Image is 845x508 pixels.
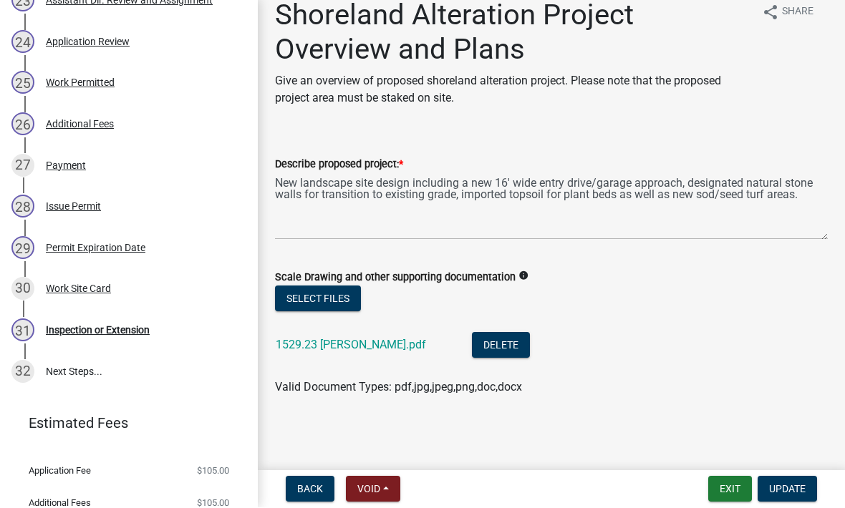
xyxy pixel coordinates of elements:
[357,484,380,495] span: Void
[197,499,229,508] span: $105.00
[472,333,530,358] button: Delete
[758,477,817,502] button: Update
[275,273,516,283] label: Scale Drawing and other supporting documentation
[46,243,145,253] div: Permit Expiration Date
[46,37,130,47] div: Application Review
[346,477,400,502] button: Void
[46,119,114,130] div: Additional Fees
[46,202,101,212] div: Issue Permit
[297,484,323,495] span: Back
[11,195,34,218] div: 28
[11,319,34,342] div: 31
[11,113,34,136] div: 26
[275,160,403,170] label: Describe proposed project:
[276,338,426,352] a: 1529.23 [PERSON_NAME].pdf
[762,4,779,21] i: share
[11,237,34,260] div: 29
[11,155,34,177] div: 27
[708,477,752,502] button: Exit
[275,286,361,312] button: Select files
[46,284,111,294] div: Work Site Card
[11,31,34,54] div: 24
[29,499,91,508] span: Additional Fees
[472,340,530,353] wm-modal-confirm: Delete Document
[46,161,86,171] div: Payment
[46,326,150,336] div: Inspection or Extension
[197,467,229,476] span: $105.00
[518,271,528,281] i: info
[275,381,522,394] span: Valid Document Types: pdf,jpg,jpeg,png,doc,docx
[11,278,34,301] div: 30
[46,78,115,88] div: Work Permitted
[29,467,91,476] span: Application Fee
[11,72,34,94] div: 25
[782,4,813,21] span: Share
[769,484,806,495] span: Update
[275,73,750,107] p: Give an overview of proposed shoreland alteration project. Please note that the proposed project ...
[286,477,334,502] button: Back
[11,409,235,438] a: Estimated Fees
[11,361,34,384] div: 32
